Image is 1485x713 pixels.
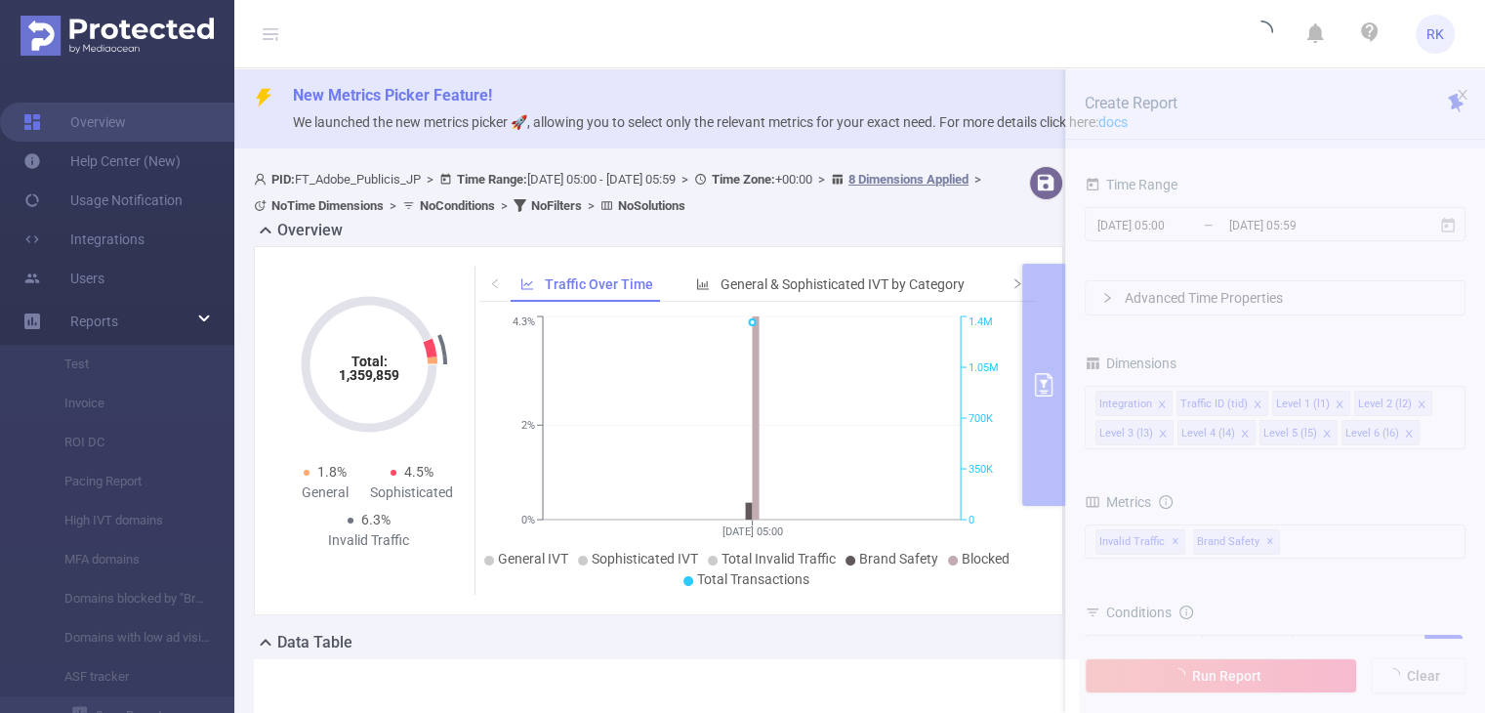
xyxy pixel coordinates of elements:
b: Time Zone: [712,172,775,187]
a: Usage Notification [23,181,183,220]
b: No Conditions [420,198,495,213]
h2: Overview [277,219,343,242]
span: Blocked [962,551,1010,566]
span: > [582,198,600,213]
tspan: 4.3% [513,316,535,329]
tspan: 1,359,859 [339,367,399,383]
span: 1.8% [317,464,347,480]
span: Traffic Over Time [545,276,653,292]
i: icon: right [1011,277,1023,289]
i: icon: line-chart [520,277,534,291]
img: Protected Media [21,16,214,56]
b: No Filters [531,198,582,213]
a: Reports [70,302,118,341]
a: Overview [23,103,126,142]
span: Sophisticated IVT [592,551,698,566]
span: > [812,172,831,187]
b: No Solutions [618,198,685,213]
a: Help Center (New) [23,142,181,181]
span: Brand Safety [859,551,938,566]
span: We launched the new metrics picker 🚀, allowing you to select only the relevant metrics for your e... [293,114,1128,130]
i: icon: bar-chart [696,277,710,291]
i: icon: left [489,277,501,289]
span: > [676,172,694,187]
tspan: 1.05M [969,361,999,374]
a: Users [23,259,104,298]
span: > [969,172,987,187]
span: > [384,198,402,213]
span: General IVT [498,551,568,566]
tspan: Total: [351,354,387,369]
span: General & Sophisticated IVT by Category [721,276,965,292]
a: Integrations [23,220,144,259]
tspan: 0 [969,514,974,526]
span: Reports [70,314,118,329]
i: icon: user [254,173,271,186]
tspan: 350K [969,463,993,476]
button: icon: close [1456,84,1469,105]
tspan: 2% [521,419,535,432]
b: Time Range: [457,172,527,187]
i: icon: close [1456,88,1469,102]
tspan: [DATE] 05:00 [722,525,782,538]
b: No Time Dimensions [271,198,384,213]
h2: Data Table [277,631,352,654]
div: Invalid Traffic [325,530,412,551]
a: docs [1098,114,1128,130]
tspan: 700K [969,412,993,425]
span: 4.5% [404,464,433,480]
i: icon: loading [1250,21,1273,48]
span: > [421,172,439,187]
span: New Metrics Picker Feature! [293,86,492,105]
tspan: 1.4M [969,316,993,329]
span: RK [1426,15,1444,54]
span: FT_Adobe_Publicis_JP [DATE] 05:00 - [DATE] 05:59 +00:00 [254,172,987,213]
span: > [495,198,514,213]
i: icon: thunderbolt [254,88,273,107]
b: PID: [271,172,295,187]
span: Total Transactions [697,571,809,587]
span: 6.3% [361,512,391,527]
u: 8 Dimensions Applied [848,172,969,187]
span: Total Invalid Traffic [722,551,836,566]
div: General [282,482,369,503]
tspan: 0% [521,514,535,526]
div: Sophisticated [369,482,456,503]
